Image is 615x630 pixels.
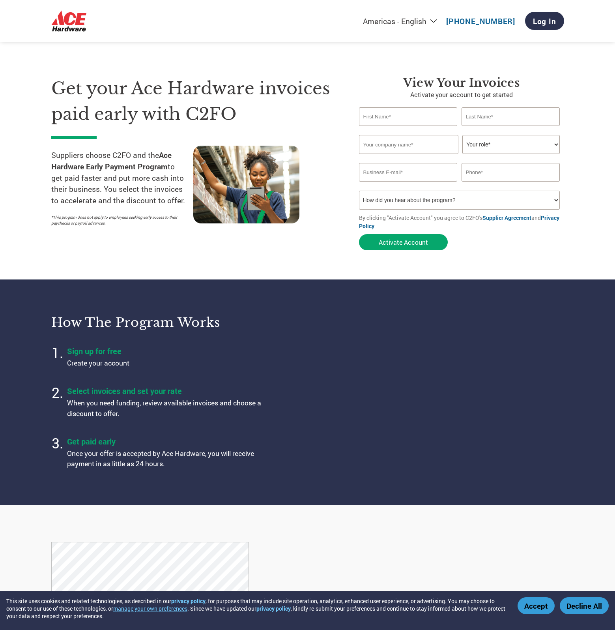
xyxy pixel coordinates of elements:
h4: Select invoices and set your rate [67,386,264,396]
strong: Ace Hardware Early Payment Program [51,150,172,171]
button: Accept [518,597,555,614]
div: Invalid last name or last name is too long [462,127,560,132]
button: manage your own preferences [113,605,187,612]
a: Supplier Agreement [482,214,531,221]
h4: Get paid early [67,436,264,446]
a: Privacy Policy [359,214,559,230]
input: Your company name* [359,135,458,154]
select: Title/Role [462,135,560,154]
p: Suppliers choose C2FO and the to get paid faster and put more cash into their business. You selec... [51,150,193,206]
a: Log In [525,12,564,30]
div: Invalid company name or company name is too long [359,155,560,160]
h1: Get your Ace Hardware invoices paid early with C2FO [51,76,335,127]
p: When you need funding, review available invoices and choose a discount to offer. [67,398,264,419]
div: Inavlid Email Address [359,182,458,187]
h3: View Your Invoices [359,76,564,90]
h3: How the program works [51,315,298,330]
img: supply chain worker [193,146,299,223]
input: Phone* [462,163,560,182]
button: Decline All [560,597,609,614]
p: *This program does not apply to employees seeking early access to their paychecks or payroll adva... [51,214,185,226]
input: First Name* [359,107,458,126]
p: Once your offer is accepted by Ace Hardware, you will receive payment in as little as 24 hours. [67,448,264,469]
input: Last Name* [462,107,560,126]
input: Invalid Email format [359,163,458,182]
h4: Sign up for free [67,346,264,356]
p: By clicking "Activate Account" you agree to C2FO's and [359,214,564,230]
a: privacy policy [171,597,206,605]
a: privacy policy [256,605,291,612]
p: Create your account [67,358,264,368]
div: Inavlid Phone Number [462,182,560,187]
img: Ace Hardware [51,10,87,32]
p: Activate your account to get started [359,90,564,99]
div: This site uses cookies and related technologies, as described in our , for purposes that may incl... [6,597,506,620]
div: Invalid first name or first name is too long [359,127,458,132]
a: [PHONE_NUMBER] [446,16,515,26]
button: Activate Account [359,234,448,250]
